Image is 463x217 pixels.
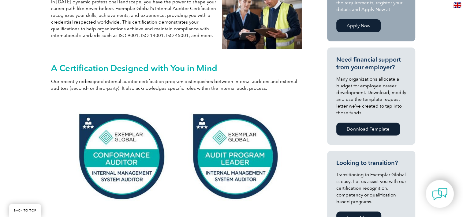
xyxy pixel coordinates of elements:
h2: A Certification Designed with You in Mind [51,63,302,73]
img: contact-chat.png [432,186,447,202]
p: Many organizations allocate a budget for employee career development. Download, modify and use th... [336,76,406,116]
img: IA badges [71,103,282,210]
a: Apply Now [336,19,381,32]
p: Our recently redesigned internal auditor certification program distinguishes between internal aud... [51,78,302,92]
a: BACK TO TOP [9,204,41,217]
h3: Need financial support from your employer? [336,56,406,71]
p: Transitioning to Exemplar Global is easy! Let us assist you with our certification recognition, c... [336,171,406,205]
img: en [454,2,461,8]
h3: Looking to transition? [336,159,406,167]
a: Download Template [336,123,400,135]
